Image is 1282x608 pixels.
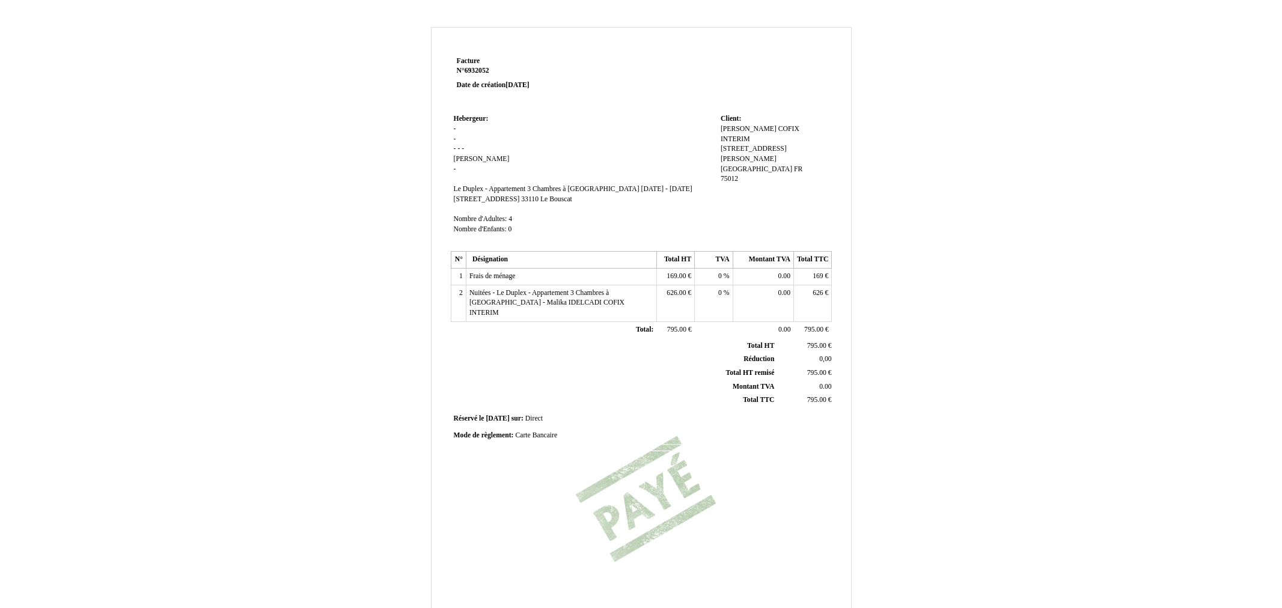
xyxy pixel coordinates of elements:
span: 4 [508,215,512,223]
td: € [794,285,832,321]
span: 795.00 [804,326,823,333]
span: 795.00 [807,396,826,404]
span: - [454,135,456,143]
span: 0.00 [778,326,790,333]
span: Total HT remisé [725,369,774,377]
span: Total HT [747,342,774,350]
th: Montant TVA [733,252,793,269]
span: [PERSON_NAME] [454,155,510,163]
span: - [457,145,460,153]
span: - [454,145,456,153]
span: 75012 [721,175,738,183]
span: Carte Bancaire [515,431,557,439]
td: € [656,321,694,338]
th: Total HT [656,252,694,269]
span: 626.00 [667,289,686,297]
td: € [656,269,694,285]
span: 169.00 [667,272,686,280]
span: [PERSON_NAME] [721,125,777,133]
span: Réservé le [454,415,484,422]
span: [GEOGRAPHIC_DATA] [721,165,792,173]
td: 2 [451,285,466,321]
td: € [777,339,834,353]
span: Total TTC [743,396,774,404]
td: € [656,285,694,321]
td: € [777,366,834,380]
span: 0 [508,225,512,233]
span: 795.00 [667,326,686,333]
span: 0.00 [778,289,790,297]
span: 0,00 [819,355,831,363]
strong: Date de création [457,81,530,89]
span: Nombre d'Adultes: [454,215,507,223]
td: % [695,269,733,285]
span: [STREET_ADDRESS] [454,195,520,203]
td: % [695,285,733,321]
span: - [454,125,456,133]
th: Total TTC [794,252,832,269]
span: [DATE] [505,81,529,89]
th: TVA [695,252,733,269]
span: 6932052 [465,67,489,74]
span: 795.00 [807,342,826,350]
span: Nombre d'Enfants: [454,225,507,233]
td: 1 [451,269,466,285]
span: Montant TVA [733,383,774,391]
span: - [454,165,456,173]
span: 33110 [521,195,539,203]
span: - [462,145,464,153]
span: Client: [721,115,741,123]
span: Frais de ménage [469,272,516,280]
span: Mode de règlement: [454,431,514,439]
span: [STREET_ADDRESS][PERSON_NAME] [721,145,787,163]
th: N° [451,252,466,269]
span: [DATE] [486,415,509,422]
span: 626 [813,289,823,297]
span: COFIX INTERIM [721,125,799,143]
span: Le Bouscat [540,195,572,203]
td: € [794,269,832,285]
span: Facture [457,57,480,65]
span: Direct [525,415,543,422]
span: 169 [813,272,823,280]
span: sur: [511,415,523,422]
span: 795.00 [807,369,826,377]
span: Hebergeur: [454,115,489,123]
span: [DATE] - [DATE] [641,185,692,193]
span: Nuitées - Le Duplex - Appartement 3 Chambres à [GEOGRAPHIC_DATA] - Malika IDELCADI COFIX INTERIM [469,289,624,317]
span: Total: [636,326,653,333]
span: Le Duplex - Appartement 3 Chambres à [GEOGRAPHIC_DATA] [454,185,639,193]
strong: N° [457,66,600,76]
td: € [794,321,832,338]
span: 0 [718,289,722,297]
td: € [777,394,834,407]
th: Désignation [466,252,656,269]
span: 0.00 [778,272,790,280]
span: 0.00 [819,383,831,391]
span: 0 [718,272,722,280]
span: Réduction [743,355,774,363]
span: FR [794,165,802,173]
